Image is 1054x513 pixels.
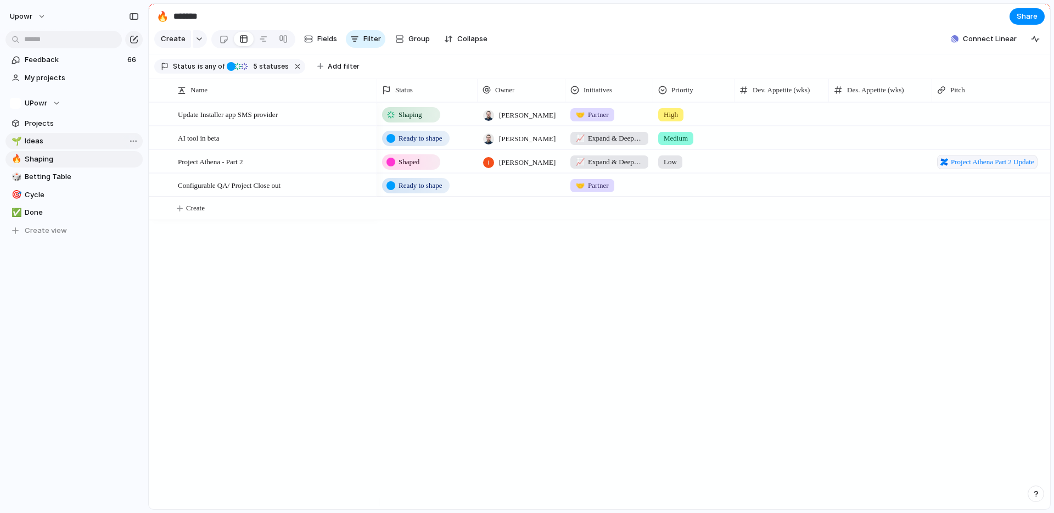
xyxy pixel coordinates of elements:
button: Create [154,30,191,48]
button: ✅ [10,207,21,218]
button: 🎲 [10,171,21,182]
span: [PERSON_NAME] [499,157,556,168]
span: Low [664,157,677,168]
button: Filter [346,30,385,48]
span: any of [203,62,225,71]
div: 🎲 [12,171,19,183]
span: Ready to shape [399,180,442,191]
span: Filter [363,34,381,44]
button: Share [1010,8,1045,25]
span: Status [395,85,413,96]
span: AI tool in beta [178,131,219,144]
a: 🌱Ideas [5,133,143,149]
span: Priority [671,85,693,96]
span: 📈 [576,134,585,142]
span: Create [161,34,186,44]
span: High [664,109,678,120]
span: Add filter [328,62,360,71]
button: upowr [5,8,52,25]
a: 🎲Betting Table [5,169,143,185]
span: Group [408,34,430,44]
span: Name [190,85,208,96]
span: Partner [576,109,609,120]
span: [PERSON_NAME] [499,133,556,144]
span: 🤝 [576,110,585,119]
span: upowr [10,11,32,22]
span: Expand & Deepen (Phase 2) [576,157,643,168]
span: is [198,62,203,71]
span: Update Installer app SMS provider [178,108,278,120]
span: Ready to shape [399,133,442,144]
button: 🎯 [10,189,21,200]
span: Shaped [399,157,419,168]
span: Project Athena Part 2 Update [951,157,1034,168]
div: 🔥 [12,153,19,165]
button: isany of [195,60,227,73]
span: Share [1017,11,1038,22]
span: Des. Appetite (wks) [847,85,904,96]
span: Done [25,207,139,218]
span: Projects [25,118,139,129]
span: My projects [25,73,139,83]
span: Shaping [25,154,139,165]
span: Create [186,203,205,214]
span: statuses [250,62,289,71]
a: 🔥Shaping [5,151,143,168]
div: 🔥 [156,9,169,24]
button: Fields [300,30,341,48]
span: Ideas [25,136,139,147]
span: 🤝 [576,181,585,189]
span: 66 [127,54,138,65]
a: Projects [5,115,143,132]
button: 🔥 [154,8,171,25]
span: 📈 [576,158,585,166]
span: 5 [250,62,259,70]
button: 🌱 [10,136,21,147]
a: Project Athena Part 2 Update [937,155,1038,169]
a: My projects [5,70,143,86]
span: Connect Linear [963,34,1017,44]
button: 🔥 [10,154,21,165]
a: ✅Done [5,204,143,221]
span: Create view [25,225,67,236]
span: Cycle [25,189,139,200]
span: Status [173,62,195,71]
span: Fields [317,34,337,44]
span: Collapse [457,34,487,44]
span: Dev. Appetite (wks) [753,85,810,96]
span: UPowr [25,98,47,109]
span: Medium [664,133,688,144]
span: Expand & Deepen (Phase 2) [576,133,643,144]
span: Feedback [25,54,124,65]
span: Betting Table [25,171,139,182]
div: 🌱 [12,135,19,148]
button: 5 statuses [226,60,291,73]
div: 🎯 [12,188,19,201]
span: Shaping [399,109,422,120]
button: Group [390,30,435,48]
button: UPowr [5,95,143,111]
a: Feedback66 [5,52,143,68]
a: 🎯Cycle [5,187,143,203]
div: ✅ [12,207,19,219]
button: Connect Linear [946,31,1021,47]
span: Initiatives [584,85,612,96]
button: Collapse [440,30,492,48]
span: Partner [576,180,609,191]
span: Project Athena - Part 2 [178,155,243,168]
span: Owner [495,85,514,96]
span: Pitch [950,85,965,96]
button: Add filter [311,59,366,74]
span: [PERSON_NAME] [499,110,556,121]
span: Configurable QA/ Project Close out [178,179,281,191]
button: Create view [5,222,143,239]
